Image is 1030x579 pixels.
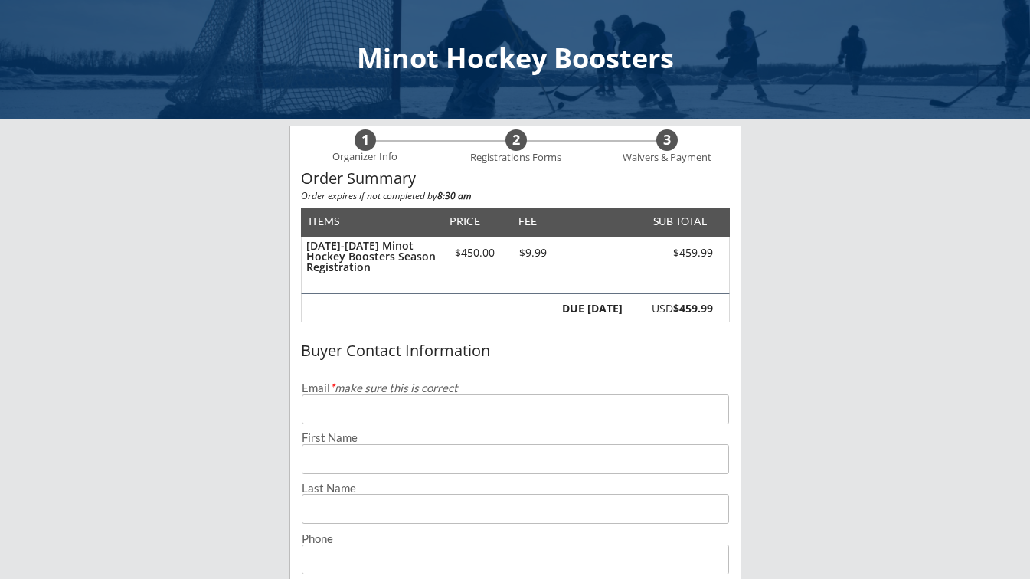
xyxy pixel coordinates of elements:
[302,382,729,394] div: Email
[508,216,548,227] div: FEE
[559,303,623,314] div: DUE [DATE]
[437,189,471,202] strong: 8:30 am
[330,381,458,394] em: make sure this is correct
[656,132,678,149] div: 3
[647,216,707,227] div: SUB TOTAL
[309,216,363,227] div: ITEMS
[323,151,407,163] div: Organizer Info
[302,432,729,443] div: First Name
[631,303,713,314] div: USD
[443,216,488,227] div: PRICE
[302,533,729,545] div: Phone
[301,191,730,201] div: Order expires if not completed by
[301,342,730,359] div: Buyer Contact Information
[443,247,508,258] div: $450.00
[355,132,376,149] div: 1
[508,247,559,258] div: $9.99
[626,247,713,258] div: $459.99
[301,170,730,187] div: Order Summary
[505,132,527,149] div: 2
[673,301,713,316] strong: $459.99
[463,152,569,164] div: Registrations Forms
[306,240,436,273] div: [DATE]-[DATE] Minot Hockey Boosters Season Registration
[614,152,720,164] div: Waivers & Payment
[15,44,1015,72] div: Minot Hockey Boosters
[302,483,729,494] div: Last Name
